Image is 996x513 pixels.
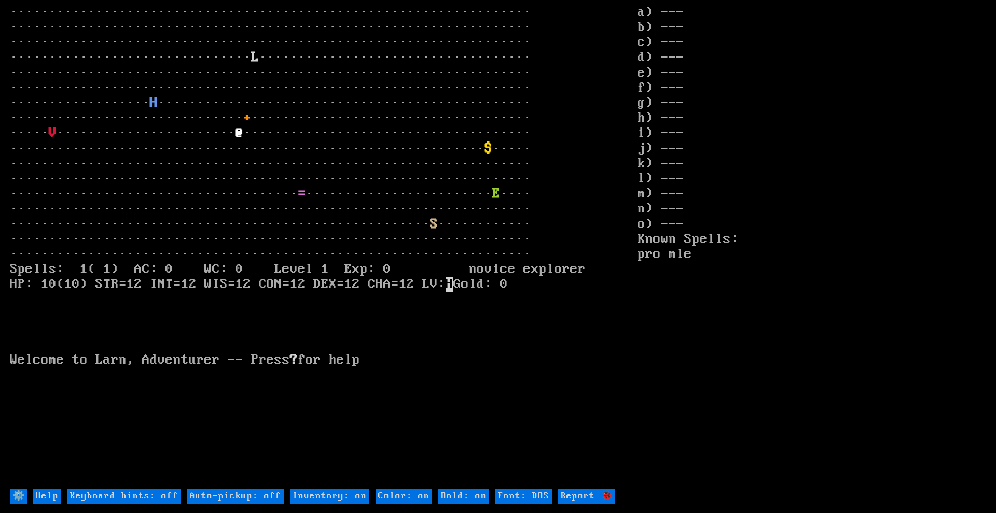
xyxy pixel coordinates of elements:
font: $ [485,141,492,156]
font: H [150,95,158,111]
input: Color: on [376,489,432,504]
input: Report 🐞 [558,489,615,504]
font: = [298,186,306,202]
b: ? [290,352,298,368]
input: Help [33,489,61,504]
stats: a) --- b) --- c) --- d) --- e) --- f) --- g) --- h) --- i) --- j) --- k) --- l) --- m) --- n) ---... [638,5,986,488]
input: Font: DOS [495,489,552,504]
font: S [430,217,438,232]
input: Bold: on [438,489,489,504]
font: @ [236,125,243,141]
font: + [243,110,251,126]
mark: H [446,277,453,292]
input: Keyboard hints: off [67,489,181,504]
font: V [49,125,57,141]
font: E [492,186,500,202]
input: Auto-pickup: off [187,489,284,504]
input: ⚙️ [10,489,27,504]
larn: ··································································· ·····························... [10,5,638,488]
input: Inventory: on [290,489,369,504]
font: L [251,50,259,65]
